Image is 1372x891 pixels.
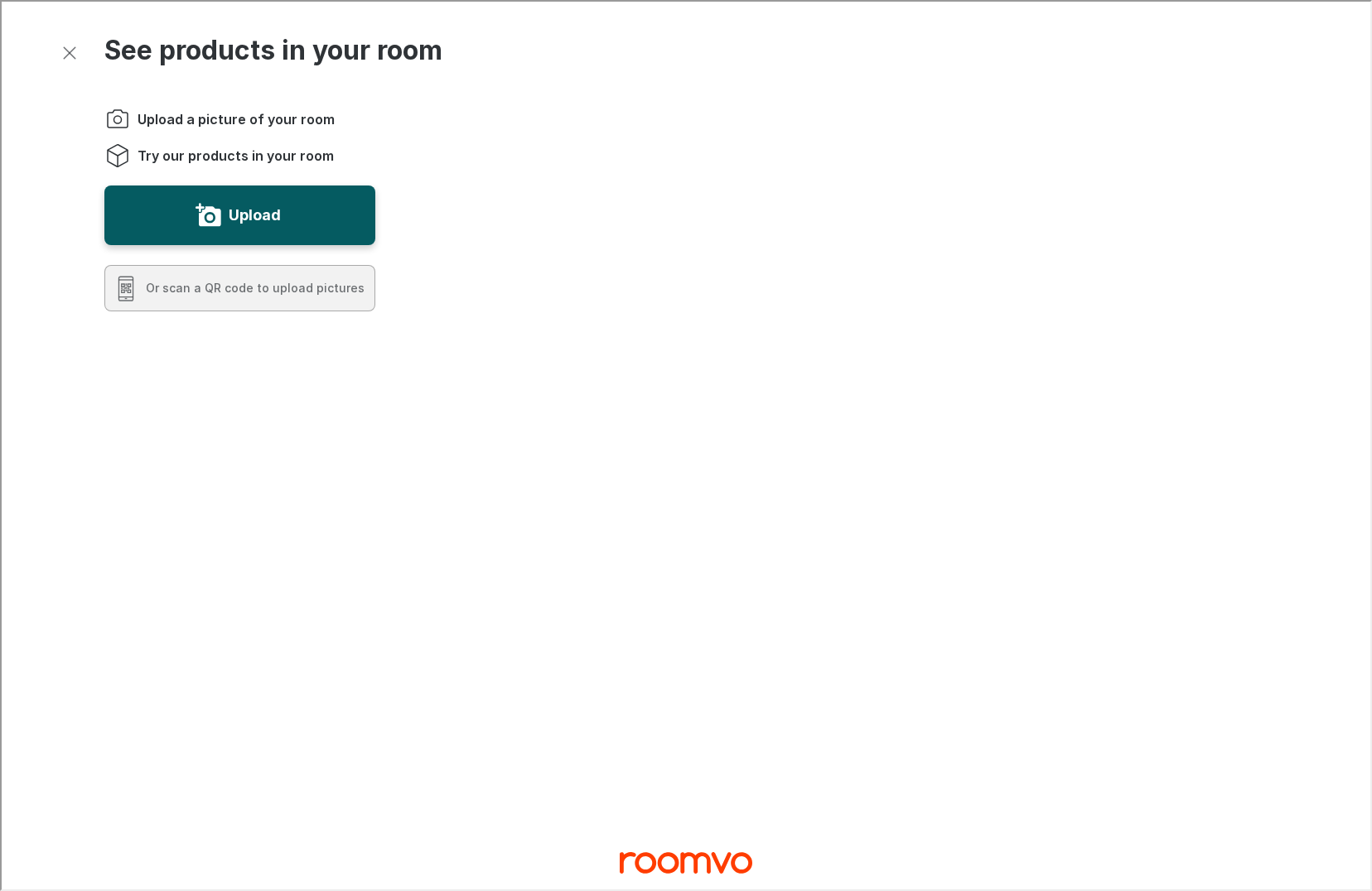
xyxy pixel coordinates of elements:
a: Visit floors by moore homepage [618,844,751,879]
ol: Instructions [103,104,374,167]
button: Scan a QR code to upload pictures [103,263,374,310]
button: Exit visualizer [53,36,83,66]
span: Try our products in your room [136,145,332,163]
label: Upload [227,200,279,227]
video: You will be able to see the selected and other products in your room. [500,111,1266,877]
button: Upload a picture of your room [103,184,374,243]
span: Upload a picture of your room [136,108,333,127]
